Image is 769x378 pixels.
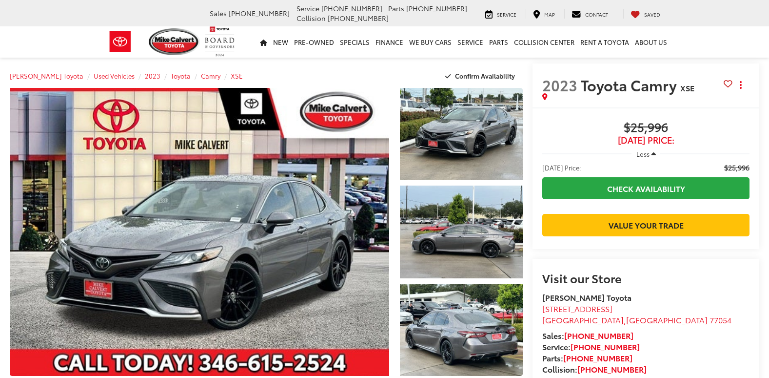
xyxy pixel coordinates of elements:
[478,9,524,19] a: Service
[564,9,615,19] a: Contact
[542,292,631,303] strong: [PERSON_NAME] Toyota
[542,272,749,284] h2: Visit our Store
[145,71,160,80] a: 2023
[171,71,191,80] a: Toyota
[406,3,467,13] span: [PHONE_NUMBER]
[636,149,650,158] span: Less
[400,284,523,376] a: Expand Photo 3
[400,186,523,278] a: Expand Photo 2
[542,74,577,95] span: 2023
[406,26,454,58] a: WE BUY CARS
[398,185,524,279] img: 2023 Toyota Camry XSE
[257,26,270,58] a: Home
[542,363,647,375] strong: Collision:
[291,26,337,58] a: Pre-Owned
[631,145,661,163] button: Less
[486,26,511,58] a: Parts
[455,71,515,80] span: Confirm Availability
[740,81,742,89] span: dropdown dots
[398,283,524,377] img: 2023 Toyota Camry XSE
[542,121,749,135] span: $25,996
[388,3,404,13] span: Parts
[542,303,731,325] a: [STREET_ADDRESS] [GEOGRAPHIC_DATA],[GEOGRAPHIC_DATA] 77054
[270,26,291,58] a: New
[10,88,389,376] a: Expand Photo 0
[724,163,749,172] span: $25,996
[6,87,393,378] img: 2023 Toyota Camry XSE
[400,88,523,180] a: Expand Photo 1
[623,9,668,19] a: My Saved Vehicles
[497,11,516,18] span: Service
[511,26,577,58] a: Collision Center
[373,26,406,58] a: Finance
[201,71,220,80] a: Camry
[581,74,680,95] span: Toyota Camry
[626,314,708,325] span: [GEOGRAPHIC_DATA]
[542,303,612,314] span: [STREET_ADDRESS]
[632,26,670,58] a: About Us
[321,3,382,13] span: [PHONE_NUMBER]
[577,363,647,375] a: [PHONE_NUMBER]
[102,26,138,58] img: Toyota
[542,214,749,236] a: Value Your Trade
[454,26,486,58] a: Service
[10,71,83,80] a: [PERSON_NAME] Toyota
[440,67,523,84] button: Confirm Availability
[231,71,243,80] a: XSE
[398,87,524,181] img: 2023 Toyota Camry XSE
[337,26,373,58] a: Specials
[94,71,135,80] a: Used Vehicles
[296,13,326,23] span: Collision
[542,177,749,199] a: Check Availability
[210,8,227,18] span: Sales
[542,352,632,363] strong: Parts:
[542,314,624,325] span: [GEOGRAPHIC_DATA]
[732,76,749,93] button: Actions
[229,8,290,18] span: [PHONE_NUMBER]
[542,330,633,341] strong: Sales:
[542,135,749,145] span: [DATE] Price:
[563,352,632,363] a: [PHONE_NUMBER]
[585,11,608,18] span: Contact
[680,82,694,93] span: XSE
[644,11,660,18] span: Saved
[571,341,640,352] a: [PHONE_NUMBER]
[296,3,319,13] span: Service
[328,13,389,23] span: [PHONE_NUMBER]
[710,314,731,325] span: 77054
[577,26,632,58] a: Rent a Toyota
[542,314,731,325] span: ,
[149,28,200,55] img: Mike Calvert Toyota
[542,341,640,352] strong: Service:
[542,163,581,172] span: [DATE] Price:
[564,330,633,341] a: [PHONE_NUMBER]
[544,11,555,18] span: Map
[526,9,562,19] a: Map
